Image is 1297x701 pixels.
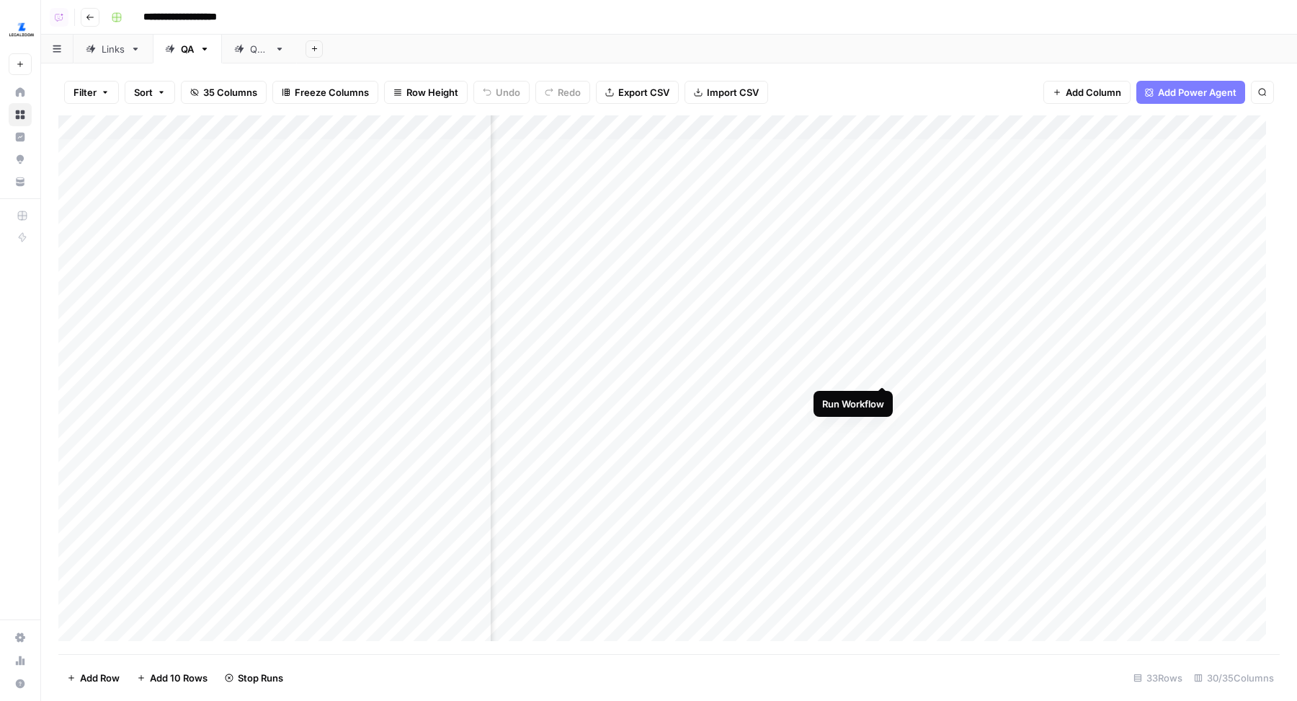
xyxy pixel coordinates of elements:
[384,81,468,104] button: Row Height
[238,671,283,685] span: Stop Runs
[295,85,369,100] span: Freeze Columns
[9,170,32,193] a: Your Data
[558,85,581,100] span: Redo
[203,85,257,100] span: 35 Columns
[535,81,590,104] button: Redo
[685,81,768,104] button: Import CSV
[272,81,378,104] button: Freeze Columns
[496,85,520,100] span: Undo
[9,649,32,672] a: Usage
[216,666,292,689] button: Stop Runs
[596,81,679,104] button: Export CSV
[9,672,32,695] button: Help + Support
[181,81,267,104] button: 35 Columns
[73,85,97,100] span: Filter
[64,81,119,104] button: Filter
[150,671,208,685] span: Add 10 Rows
[250,42,269,56] div: QA2
[125,81,175,104] button: Sort
[1158,85,1236,100] span: Add Power Agent
[406,85,458,100] span: Row Height
[80,671,120,685] span: Add Row
[1043,81,1131,104] button: Add Column
[1136,81,1245,104] button: Add Power Agent
[9,17,35,43] img: LegalZoom Logo
[1128,666,1188,689] div: 33 Rows
[9,125,32,149] a: Insights
[9,626,32,649] a: Settings
[128,666,216,689] button: Add 10 Rows
[9,103,32,126] a: Browse
[707,85,759,100] span: Import CSV
[618,85,669,100] span: Export CSV
[1188,666,1280,689] div: 30/35 Columns
[102,42,125,56] div: Links
[9,81,32,104] a: Home
[134,85,153,100] span: Sort
[153,35,222,63] a: QA
[73,35,153,63] a: Links
[473,81,530,104] button: Undo
[222,35,297,63] a: QA2
[1066,85,1121,100] span: Add Column
[822,397,884,411] div: Run Workflow
[58,666,128,689] button: Add Row
[181,42,194,56] div: QA
[9,148,32,171] a: Opportunities
[9,12,32,48] button: Workspace: LegalZoom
